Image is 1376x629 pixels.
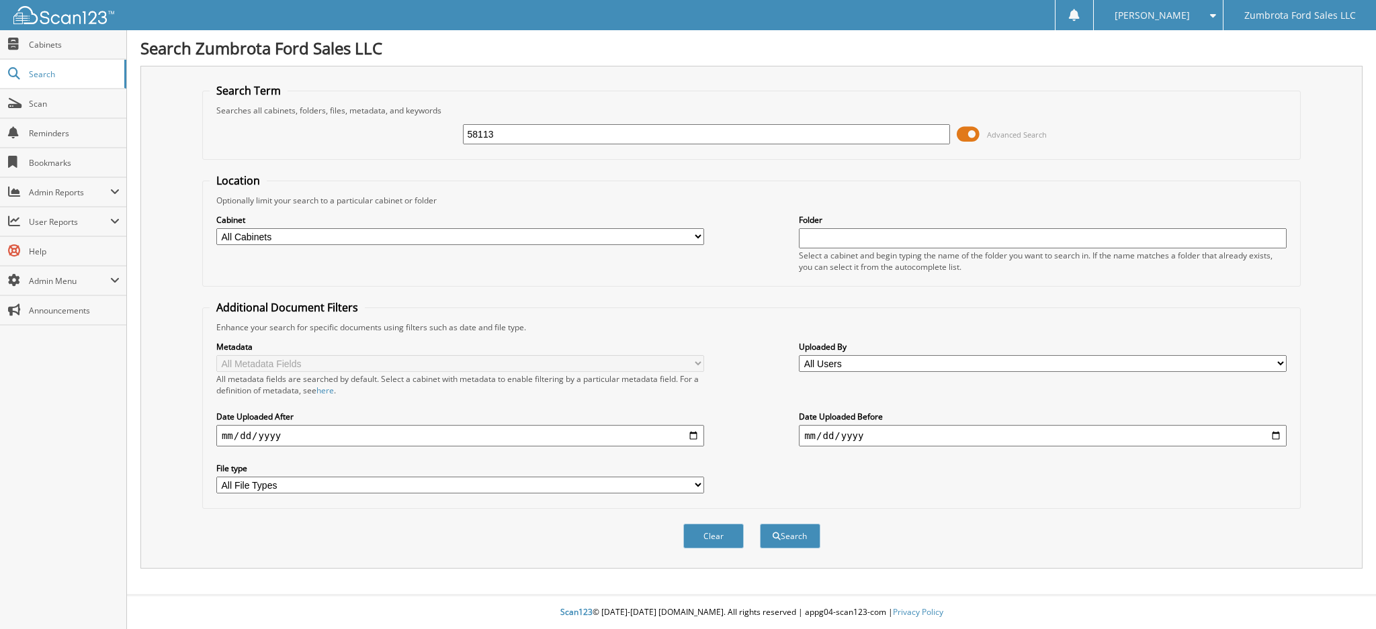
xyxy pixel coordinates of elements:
[1309,565,1376,629] iframe: Chat Widget
[760,524,820,548] button: Search
[987,130,1047,140] span: Advanced Search
[210,300,365,315] legend: Additional Document Filters
[140,37,1363,59] h1: Search Zumbrota Ford Sales LLC
[683,524,744,548] button: Clear
[29,246,120,257] span: Help
[29,275,110,287] span: Admin Menu
[799,425,1287,446] input: end
[799,411,1287,422] label: Date Uploaded Before
[216,411,704,422] label: Date Uploaded After
[210,195,1293,206] div: Optionally limit your search to a particular cabinet or folder
[216,463,704,474] label: File type
[29,157,120,168] span: Bookmarks
[29,187,110,198] span: Admin Reports
[29,98,120,109] span: Scan
[210,83,288,98] legend: Search Term
[216,373,704,396] div: All metadata fields are searched by default. Select a cabinet with metadata to enable filtering b...
[29,68,118,80] span: Search
[29,216,110,228] span: User Reports
[893,606,943,618] a: Privacy Policy
[1244,11,1356,19] span: Zumbrota Ford Sales LLC
[13,6,114,24] img: scan123-logo-white.svg
[560,606,593,618] span: Scan123
[799,341,1287,352] label: Uploaded By
[216,341,704,352] label: Metadata
[799,250,1287,273] div: Select a cabinet and begin typing the name of the folder you want to search in. If the name match...
[799,214,1287,226] label: Folder
[1115,11,1190,19] span: [PERSON_NAME]
[127,596,1376,629] div: © [DATE]-[DATE] [DOMAIN_NAME]. All rights reserved | appg04-scan123-com |
[210,322,1293,333] div: Enhance your search for specific documents using filters such as date and file type.
[29,305,120,316] span: Announcements
[216,214,704,226] label: Cabinet
[210,105,1293,116] div: Searches all cabinets, folders, files, metadata, and keywords
[29,39,120,50] span: Cabinets
[316,385,334,396] a: here
[29,128,120,139] span: Reminders
[216,425,704,446] input: start
[210,173,267,188] legend: Location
